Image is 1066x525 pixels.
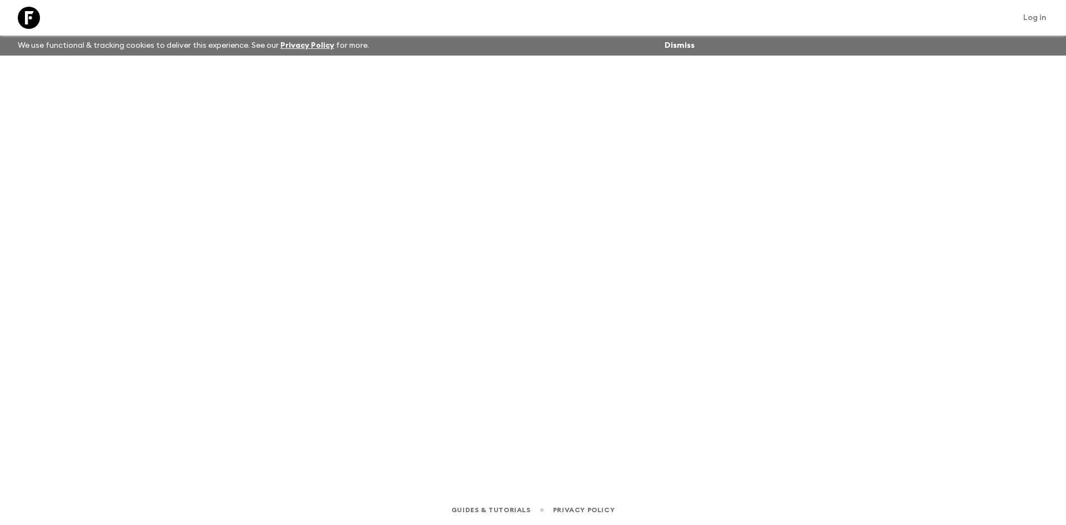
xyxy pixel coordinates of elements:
p: We use functional & tracking cookies to deliver this experience. See our for more. [13,36,374,56]
a: Guides & Tutorials [451,504,531,516]
a: Log in [1017,10,1053,26]
button: Dismiss [662,38,697,53]
a: Privacy Policy [553,504,615,516]
a: Privacy Policy [280,42,334,49]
